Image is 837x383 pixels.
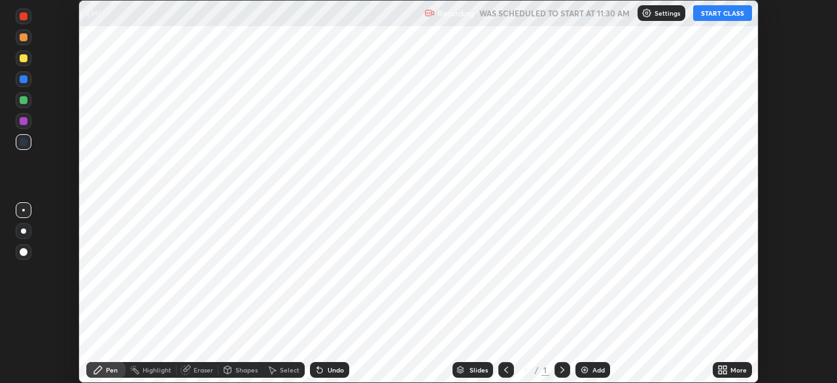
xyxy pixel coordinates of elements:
button: START CLASS [693,5,752,21]
p: Settings [655,10,680,16]
div: Eraser [194,367,213,373]
div: Highlight [143,367,171,373]
img: class-settings-icons [641,8,652,18]
div: 1 [541,364,549,376]
div: More [730,367,747,373]
img: recording.375f2c34.svg [424,8,435,18]
div: Shapes [235,367,258,373]
h5: WAS SCHEDULED TO START AT 11:30 AM [479,7,630,19]
p: EMI 6 [86,8,107,18]
p: Recording [437,9,474,18]
div: 1 [519,366,532,374]
div: / [535,366,539,374]
div: Add [592,367,605,373]
div: Slides [470,367,488,373]
div: Select [280,367,299,373]
img: add-slide-button [579,365,590,375]
div: Undo [328,367,344,373]
div: Pen [106,367,118,373]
